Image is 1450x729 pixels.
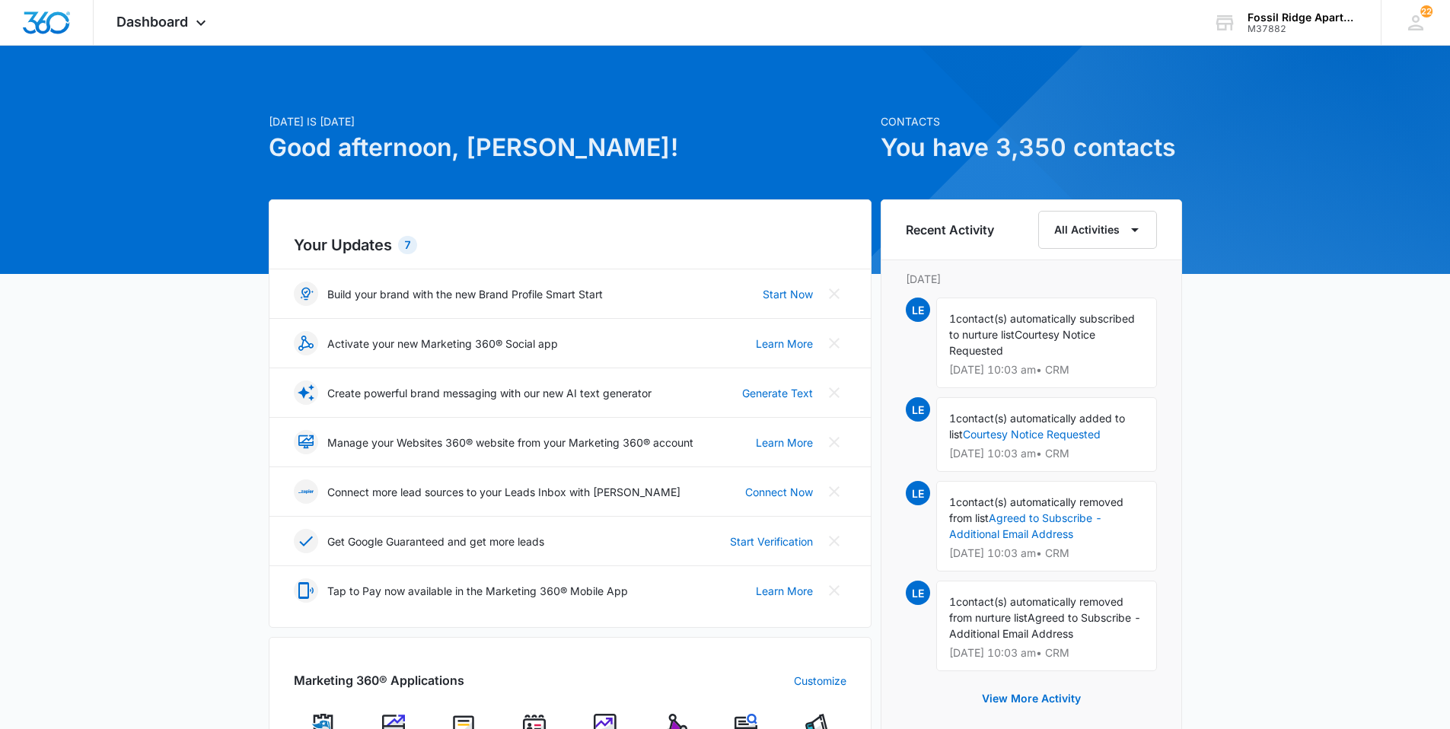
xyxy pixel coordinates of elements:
a: Learn More [756,583,813,599]
h1: Good afternoon, [PERSON_NAME]! [269,129,872,166]
div: account id [1248,24,1359,34]
p: [DATE] 10:03 am • CRM [949,648,1144,658]
span: 1 [949,495,956,508]
button: All Activities [1038,211,1157,249]
p: Manage your Websites 360® website from your Marketing 360® account [327,435,693,450]
span: 22 [1420,5,1432,18]
button: Close [822,578,846,603]
button: Close [822,331,846,355]
p: Tap to Pay now available in the Marketing 360® Mobile App [327,583,628,599]
h1: You have 3,350 contacts [881,129,1182,166]
h2: Marketing 360® Applications [294,671,464,689]
p: [DATE] 10:03 am • CRM [949,448,1144,459]
span: LE [906,581,930,605]
p: [DATE] [906,271,1157,287]
p: Get Google Guaranteed and get more leads [327,533,544,549]
a: Learn More [756,336,813,352]
span: contact(s) automatically removed from nurture list [949,595,1123,624]
button: Close [822,529,846,553]
span: 1 [949,412,956,425]
h6: Recent Activity [906,221,994,239]
a: Start Now [763,286,813,302]
h2: Your Updates [294,234,846,256]
a: Agreed to Subscribe - Additional Email Address [949,511,1102,540]
p: [DATE] is [DATE] [269,113,872,129]
p: [DATE] 10:03 am • CRM [949,548,1144,559]
div: account name [1248,11,1359,24]
a: Courtesy Notice Requested [963,428,1101,441]
button: Close [822,479,846,504]
span: LE [906,481,930,505]
div: notifications count [1420,5,1432,18]
span: contact(s) automatically subscribed to nurture list [949,312,1135,341]
button: View More Activity [967,680,1096,717]
button: Close [822,430,846,454]
span: 1 [949,595,956,608]
span: LE [906,397,930,422]
button: Close [822,282,846,306]
p: Connect more lead sources to your Leads Inbox with [PERSON_NAME] [327,484,680,500]
span: Agreed to Subscribe - Additional Email Address [949,611,1141,640]
a: Generate Text [742,385,813,401]
button: Close [822,380,846,405]
div: 7 [398,236,417,254]
span: contact(s) automatically removed from list [949,495,1123,524]
span: Courtesy Notice Requested [949,328,1095,357]
span: 1 [949,312,956,325]
span: Dashboard [116,14,188,30]
a: Connect Now [745,484,813,500]
p: [DATE] 10:03 am • CRM [949,364,1144,375]
span: contact(s) automatically added to list [949,412,1125,441]
p: Build your brand with the new Brand Profile Smart Start [327,286,603,302]
a: Customize [794,673,846,689]
span: LE [906,298,930,322]
p: Activate your new Marketing 360® Social app [327,336,558,352]
p: Contacts [881,113,1182,129]
p: Create powerful brand messaging with our new AI text generator [327,385,652,401]
a: Start Verification [730,533,813,549]
a: Learn More [756,435,813,450]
